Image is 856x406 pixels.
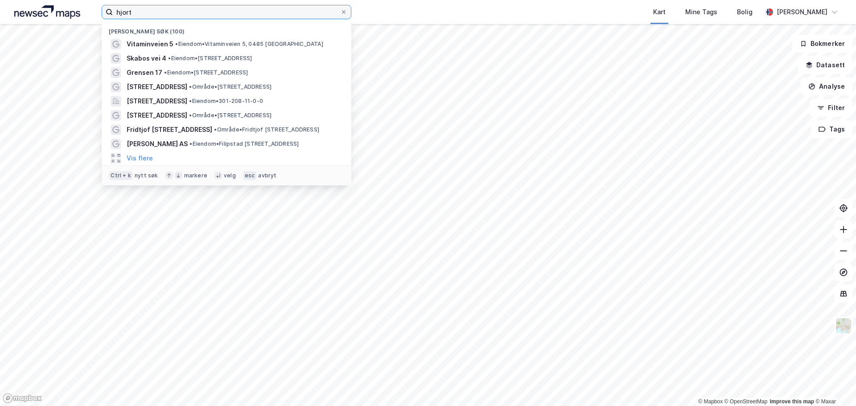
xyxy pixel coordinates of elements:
[243,171,257,180] div: esc
[127,110,187,121] span: [STREET_ADDRESS]
[189,98,192,104] span: •
[14,5,80,19] img: logo.a4113a55bc3d86da70a041830d287a7e.svg
[127,82,187,92] span: [STREET_ADDRESS]
[175,41,178,47] span: •
[184,172,207,179] div: markere
[214,126,217,133] span: •
[189,83,272,90] span: Område • [STREET_ADDRESS]
[3,393,42,403] a: Mapbox homepage
[135,172,158,179] div: nytt søk
[175,41,323,48] span: Eiendom • Vitaminveien 5, 0485 [GEOGRAPHIC_DATA]
[698,398,723,405] a: Mapbox
[189,112,272,119] span: Område • [STREET_ADDRESS]
[224,172,236,179] div: velg
[127,139,188,149] span: [PERSON_NAME] AS
[811,363,856,406] iframe: Chat Widget
[653,7,666,17] div: Kart
[214,126,319,133] span: Område • Fridtjof [STREET_ADDRESS]
[164,69,248,76] span: Eiendom • [STREET_ADDRESS]
[189,83,192,90] span: •
[164,69,167,76] span: •
[258,172,276,179] div: avbryt
[127,96,187,107] span: [STREET_ADDRESS]
[770,398,814,405] a: Improve this map
[168,55,252,62] span: Eiendom • [STREET_ADDRESS]
[127,153,153,164] button: Vis flere
[777,7,827,17] div: [PERSON_NAME]
[127,124,212,135] span: Fridtjof [STREET_ADDRESS]
[189,140,299,148] span: Eiendom • Filipstad [STREET_ADDRESS]
[811,120,852,138] button: Tags
[801,78,852,95] button: Analyse
[792,35,852,53] button: Bokmerker
[835,317,852,334] img: Z
[724,398,768,405] a: OpenStreetMap
[685,7,717,17] div: Mine Tags
[810,99,852,117] button: Filter
[189,140,192,147] span: •
[798,56,852,74] button: Datasett
[102,21,351,37] div: [PERSON_NAME] søk (100)
[127,39,173,49] span: Vitaminveien 5
[811,363,856,406] div: Kontrollprogram for chat
[737,7,753,17] div: Bolig
[127,67,162,78] span: Grensen 17
[168,55,171,62] span: •
[189,112,192,119] span: •
[127,53,166,64] span: Skabos vei 4
[109,171,133,180] div: Ctrl + k
[189,98,263,105] span: Eiendom • 301-208-11-0-0
[113,5,340,19] input: Søk på adresse, matrikkel, gårdeiere, leietakere eller personer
